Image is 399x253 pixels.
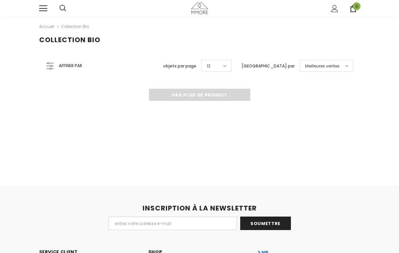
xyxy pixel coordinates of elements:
a: Accueil [39,23,54,31]
span: 0 [353,2,360,10]
span: Affiner par [59,62,82,69]
input: Email Address [108,217,237,230]
img: Cas MMORE [191,2,208,14]
span: INSCRIPTION À LA NEWSLETTER [143,203,257,213]
span: Collection Bio [39,35,100,45]
label: objets par page [163,63,196,69]
input: Soumettre [240,217,291,230]
span: Meilleures ventes [305,63,340,69]
label: [GEOGRAPHIC_DATA] par [242,63,295,69]
a: 0 [350,5,357,12]
span: 12 [207,63,210,69]
a: Collection Bio [61,24,89,29]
